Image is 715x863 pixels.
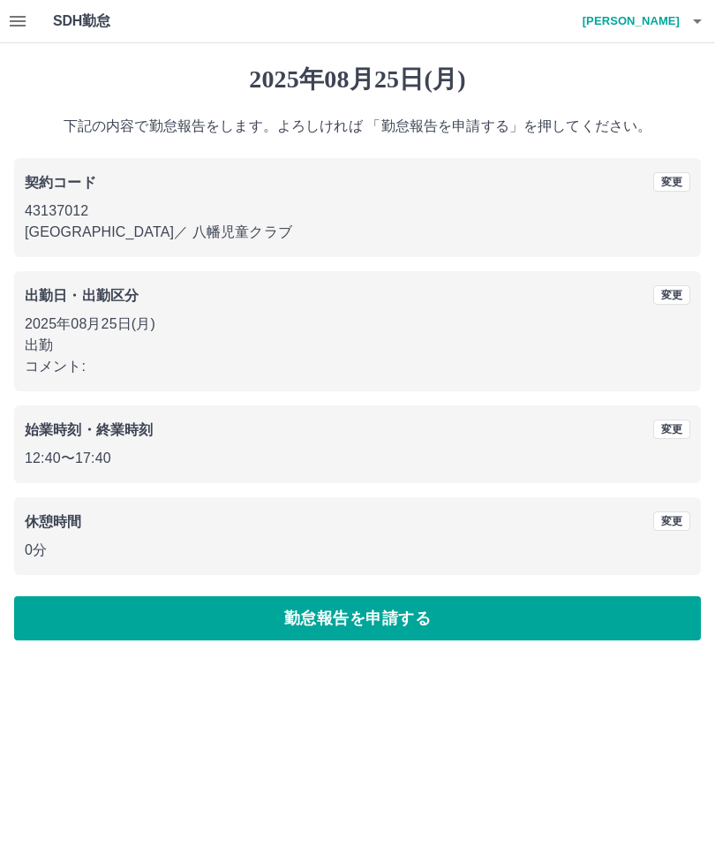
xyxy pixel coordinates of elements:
p: 12:40 〜 17:40 [25,448,690,469]
p: 0分 [25,540,690,561]
p: 出勤 [25,335,690,356]
button: 変更 [653,511,690,531]
button: 変更 [653,285,690,305]
b: 契約コード [25,175,96,190]
p: コメント: [25,356,690,377]
b: 始業時刻・終業時刻 [25,422,153,437]
button: 変更 [653,420,690,439]
p: 43137012 [25,201,690,222]
b: 出勤日・出勤区分 [25,288,139,303]
button: 勤怠報告を申請する [14,596,701,640]
p: 下記の内容で勤怠報告をします。よろしければ 「勤怠報告を申請する」を押してください。 [14,116,701,137]
p: 2025年08月25日(月) [25,314,690,335]
h1: 2025年08月25日(月) [14,64,701,95]
b: 休憩時間 [25,514,82,529]
p: [GEOGRAPHIC_DATA] ／ 八幡児童クラブ [25,222,690,243]
button: 変更 [653,172,690,192]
